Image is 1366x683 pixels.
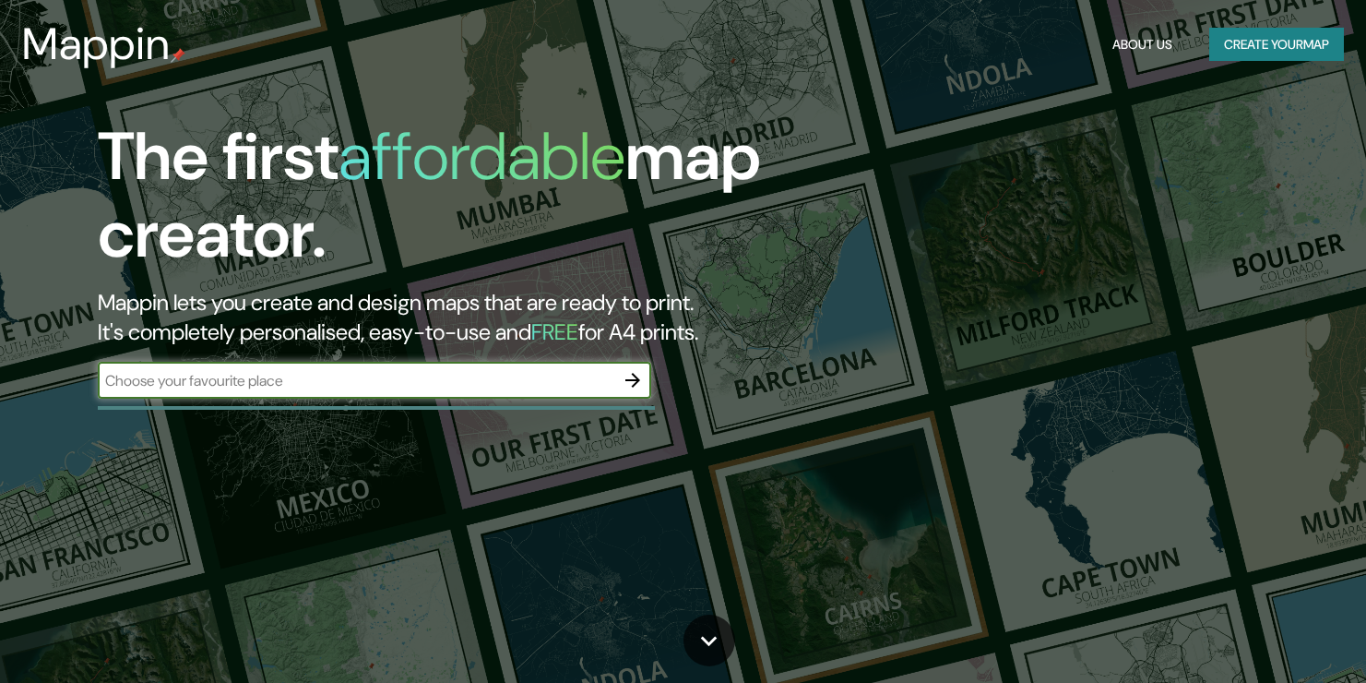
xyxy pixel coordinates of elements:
button: Create yourmap [1209,28,1344,62]
img: mappin-pin [171,48,185,63]
h5: FREE [531,318,578,346]
input: Choose your favourite place [98,370,614,391]
button: About Us [1105,28,1180,62]
h3: Mappin [22,18,171,70]
h1: The first map creator. [98,118,781,288]
h2: Mappin lets you create and design maps that are ready to print. It's completely personalised, eas... [98,288,781,347]
h1: affordable [339,114,625,199]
